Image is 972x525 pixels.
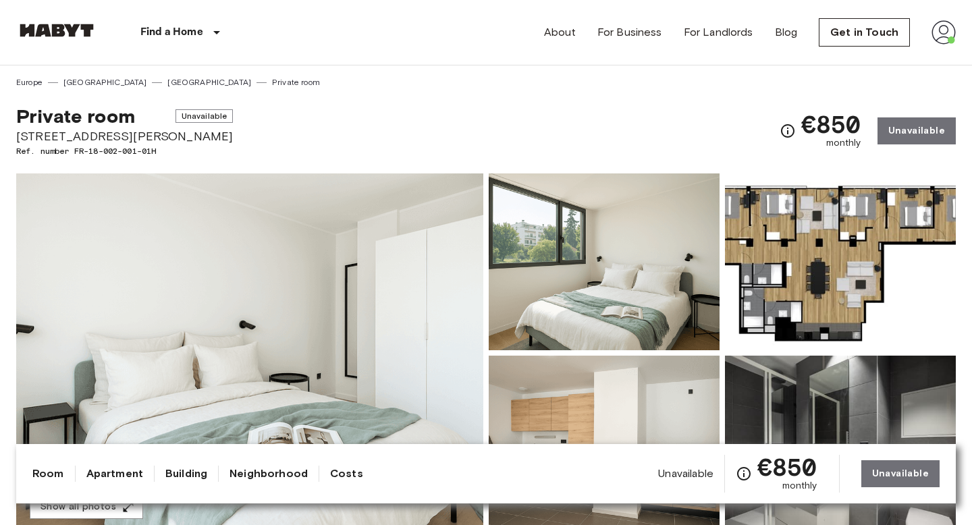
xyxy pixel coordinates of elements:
[86,466,143,482] a: Apartment
[30,495,143,520] button: Show all photos
[819,18,910,47] a: Get in Touch
[826,136,861,150] span: monthly
[175,109,234,123] span: Unavailable
[736,466,752,482] svg: Check cost overview for full price breakdown. Please note that discounts apply to new joiners onl...
[544,24,576,40] a: About
[16,24,97,37] img: Habyt
[63,76,147,88] a: [GEOGRAPHIC_DATA]
[32,466,64,482] a: Room
[658,466,713,481] span: Unavailable
[16,128,233,145] span: [STREET_ADDRESS][PERSON_NAME]
[272,76,320,88] a: Private room
[597,24,662,40] a: For Business
[489,173,720,350] img: Picture of unit FR-18-002-001-01H
[167,76,251,88] a: [GEOGRAPHIC_DATA]
[16,76,43,88] a: Europe
[140,24,203,40] p: Find a Home
[16,105,135,128] span: Private room
[725,173,956,350] img: Picture of unit FR-18-002-001-01H
[16,145,233,157] span: Ref. number FR-18-002-001-01H
[782,479,817,493] span: monthly
[932,20,956,45] img: avatar
[165,466,207,482] a: Building
[801,112,861,136] span: €850
[757,455,817,479] span: €850
[230,466,308,482] a: Neighborhood
[330,466,363,482] a: Costs
[684,24,753,40] a: For Landlords
[780,123,796,139] svg: Check cost overview for full price breakdown. Please note that discounts apply to new joiners onl...
[775,24,798,40] a: Blog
